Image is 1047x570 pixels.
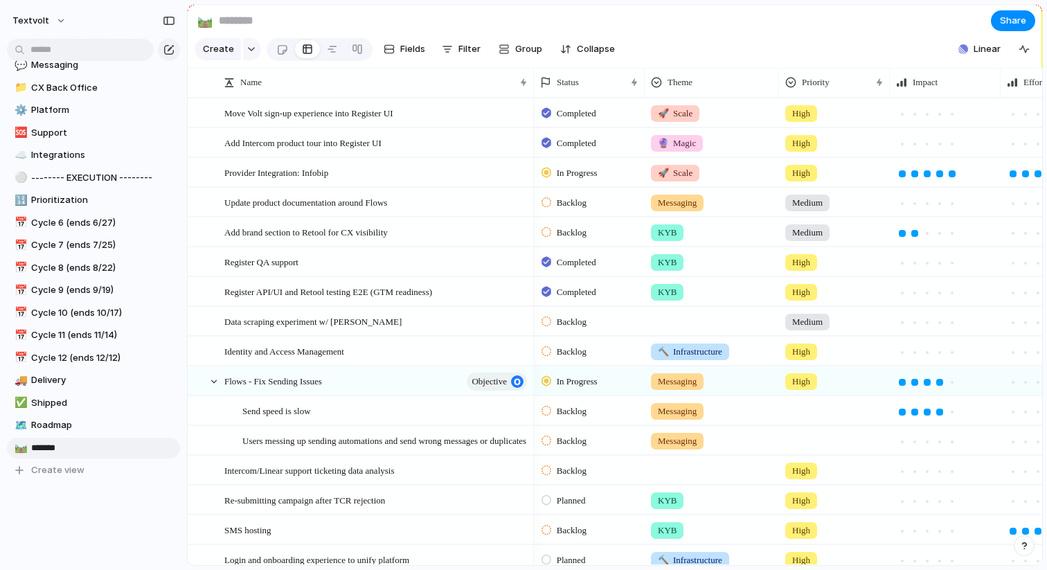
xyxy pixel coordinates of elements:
span: Cycle 8 (ends 8/22) [31,261,175,275]
div: 📁CX Back Office [7,78,180,98]
div: 📅Cycle 10 (ends 10/17) [7,303,180,323]
span: Messaging [658,434,697,448]
span: Backlog [557,315,587,329]
button: Linear [953,39,1006,60]
span: Flows - Fix Sending Issues [224,373,322,389]
button: ☁️ [12,148,26,162]
a: 📅Cycle 9 (ends 9/19) [7,280,180,301]
span: High [792,524,810,537]
span: High [792,136,810,150]
span: Priority [802,75,830,89]
button: 💬 [12,58,26,72]
div: 📁 [15,80,24,96]
span: Group [515,42,542,56]
span: Medium [792,196,823,210]
div: 📅 [15,215,24,231]
a: 🔢Prioritization [7,190,180,211]
span: Register API/UI and Retool testing E2E (GTM readiness) [224,283,432,299]
span: Backlog [557,434,587,448]
div: 📅 [15,260,24,276]
span: Shipped [31,396,175,410]
button: Fields [378,38,431,60]
button: Create [195,38,241,60]
span: Add Intercom product tour into Register UI [224,134,382,150]
span: Backlog [557,345,587,359]
span: -------- EXECUTION -------- [31,171,175,185]
button: ✅ [12,396,26,410]
span: Completed [557,256,596,269]
span: Cycle 10 (ends 10/17) [31,306,175,320]
button: 📅 [12,351,26,365]
div: 📅 [15,238,24,253]
div: ⚙️ [15,103,24,118]
div: 🚚Delivery [7,370,180,391]
button: 📅 [12,306,26,320]
button: ⚪ [12,171,26,185]
span: Backlog [557,226,587,240]
span: Prioritization [31,193,175,207]
a: 💬Messaging [7,55,180,75]
span: Medium [792,226,823,240]
span: 🔨 [658,555,669,565]
button: Share [991,10,1035,31]
span: Cycle 7 (ends 7/25) [31,238,175,252]
span: Messaging [658,375,697,389]
button: Group [492,38,549,60]
span: Identity and Access Management [224,343,344,359]
span: Backlog [557,524,587,537]
span: Infrastructure [658,553,722,567]
div: 🗺️ [15,418,24,434]
div: 📅 [15,328,24,344]
span: Roadmap [31,418,175,432]
span: Data scraping experiment w/ [PERSON_NAME] [224,313,402,329]
button: Filter [436,38,486,60]
span: High [792,285,810,299]
span: KYB [658,256,677,269]
span: KYB [658,524,677,537]
button: 🗺️ [12,418,26,432]
span: Fields [400,42,425,56]
div: ⚪ [15,170,24,186]
span: High [792,375,810,389]
span: Messaging [31,58,175,72]
span: Impact [913,75,938,89]
a: 🛤️ [7,438,180,458]
a: ⚪-------- EXECUTION -------- [7,168,180,188]
button: ⚙️ [12,103,26,117]
div: 📅 [15,283,24,299]
div: ☁️Integrations [7,145,180,166]
span: Backlog [557,464,587,478]
a: 🆘Support [7,123,180,143]
span: Create [203,42,234,56]
span: Intercom/Linear support ticketing data analysis [224,462,394,478]
span: Messaging [658,404,697,418]
div: ⚙️Platform [7,100,180,121]
a: 📅Cycle 8 (ends 8/22) [7,258,180,278]
span: Planned [557,553,586,567]
span: Messaging [658,196,697,210]
div: 🗺️Roadmap [7,415,180,436]
span: Re-submitting campaign after TCR rejection [224,492,385,508]
a: ✅Shipped [7,393,180,413]
span: Add brand section to Retool for CX visibility [224,224,388,240]
span: Completed [557,136,596,150]
button: 🛤️ [194,10,216,32]
span: Register QA support [224,253,298,269]
a: 📅Cycle 7 (ends 7/25) [7,235,180,256]
div: ☁️ [15,148,24,163]
span: Share [1000,14,1026,28]
span: objective [472,372,507,391]
div: 📅 [15,305,24,321]
span: Infrastructure [658,345,722,359]
span: SMS hosting [224,522,271,537]
span: Scale [658,107,692,121]
span: Backlog [557,404,587,418]
span: Platform [31,103,175,117]
span: Provider Integration: Infobip [224,164,328,180]
div: ✅ [15,395,24,411]
span: High [792,464,810,478]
